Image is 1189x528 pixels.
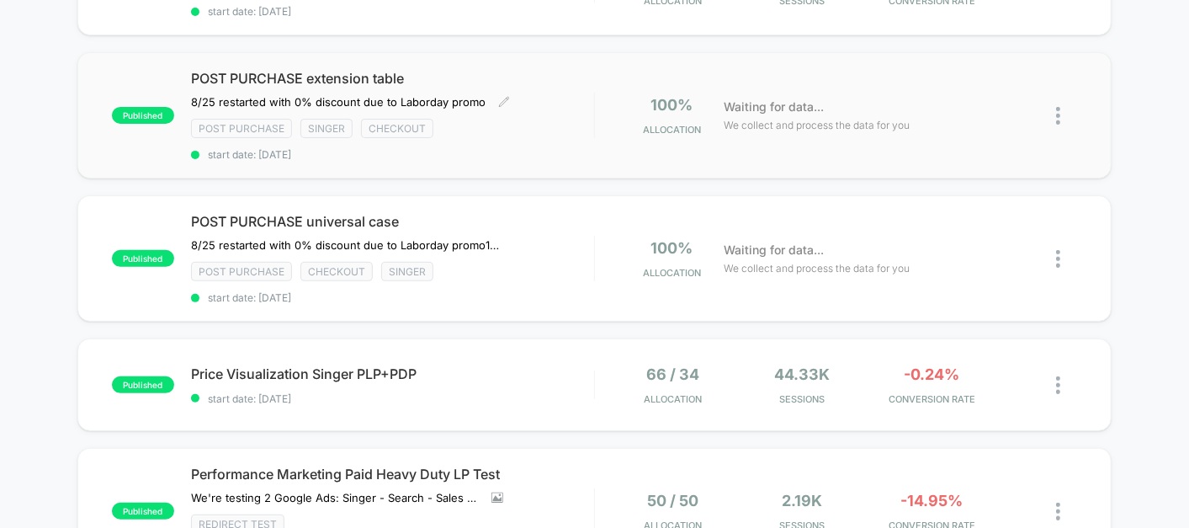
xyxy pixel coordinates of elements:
[775,365,831,383] span: 44.33k
[112,503,174,520] span: published
[191,119,292,138] span: Post Purchase
[644,393,702,405] span: Allocation
[191,491,479,504] span: We're testing 2 Google Ads: Singer - Search - Sales - Heavy Duty - Nonbrand and SINGER - PMax - H...
[381,262,433,281] span: Singer
[905,365,960,383] span: -0.24%
[191,365,594,382] span: Price Visualization Singer PLP+PDP
[647,492,698,509] span: 50 / 50
[112,107,174,124] span: published
[783,492,823,509] span: 2.19k
[300,262,373,281] span: checkout
[724,241,824,259] span: Waiting for data...
[191,466,594,483] span: Performance Marketing Paid Heavy Duty LP Test
[191,238,503,252] span: 8/25 restarted with 0% discount due to Laborday promo10% off 6% CR8/15 restarted to incl all top ...
[112,376,174,393] span: published
[901,492,963,509] span: -14.95%
[191,5,594,18] span: start date: [DATE]
[361,119,433,138] span: checkout
[724,98,824,116] span: Waiting for data...
[191,70,594,87] span: POST PURCHASE extension table
[1056,250,1060,268] img: close
[191,392,594,405] span: start date: [DATE]
[646,365,699,383] span: 66 / 34
[651,239,693,257] span: 100%
[872,393,993,405] span: CONVERSION RATE
[191,95,486,109] span: 8/25 restarted with 0% discount due to Laborday promo
[643,267,701,279] span: Allocation
[191,291,594,304] span: start date: [DATE]
[1056,107,1060,125] img: close
[191,262,292,281] span: Post Purchase
[1056,376,1060,394] img: close
[651,96,693,114] span: 100%
[112,250,174,267] span: published
[741,393,863,405] span: Sessions
[1056,503,1060,520] img: close
[191,148,594,161] span: start date: [DATE]
[300,119,353,138] span: Singer
[724,260,910,276] span: We collect and process the data for you
[643,124,701,136] span: Allocation
[724,117,910,133] span: We collect and process the data for you
[191,213,594,230] span: POST PURCHASE universal case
